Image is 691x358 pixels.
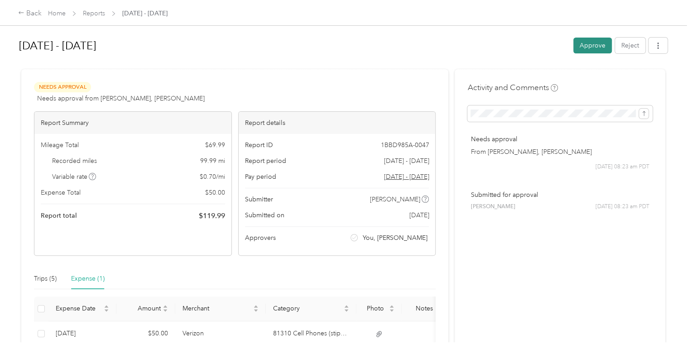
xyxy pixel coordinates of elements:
span: [DATE] 08:23 am PDT [595,163,649,171]
span: Pay period [245,172,276,181]
span: Expense Date [56,305,102,312]
iframe: Everlance-gr Chat Button Frame [640,307,691,358]
span: Report total [41,211,77,220]
a: Reports [83,10,105,17]
p: Needs approval [470,134,649,144]
span: Amount [124,305,161,312]
th: Merchant [175,296,266,321]
th: Photo [356,296,402,321]
span: caret-down [163,308,168,313]
span: You, [PERSON_NAME] [363,233,427,243]
span: Submitter [245,195,273,204]
span: Variable rate [52,172,96,181]
span: Report ID [245,140,273,150]
th: Notes [402,296,447,321]
div: Back [18,8,42,19]
button: Approve [573,38,612,53]
span: Approvers [245,233,276,243]
span: Report period [245,156,286,166]
div: Expense (1) [71,274,105,284]
span: [DATE] - [DATE] [122,9,168,18]
td: 81310 Cell Phones (stipend & Sideline) [266,321,356,346]
span: Submitted on [245,210,284,220]
span: $ 0.70 / mi [200,172,225,181]
span: Needs approval from [PERSON_NAME], [PERSON_NAME] [37,94,205,103]
span: $ 119.99 [199,210,225,221]
div: Trips (5) [34,274,57,284]
span: [PERSON_NAME] [370,195,420,204]
span: Go to pay period [384,172,429,181]
span: Recorded miles [52,156,97,166]
span: caret-down [104,308,109,313]
span: Merchant [182,305,251,312]
span: caret-down [344,308,349,313]
span: Needs Approval [34,82,91,92]
span: caret-up [344,304,349,309]
td: Verizon [175,321,266,346]
span: caret-up [389,304,394,309]
button: Reject [615,38,645,53]
h4: Activity and Comments [467,82,558,93]
th: Expense Date [48,296,116,321]
span: caret-up [163,304,168,309]
span: 1BBD985A-0047 [380,140,429,150]
span: $ 69.99 [205,140,225,150]
span: [DATE] [409,210,429,220]
th: Category [266,296,356,321]
div: Report Summary [34,112,231,134]
span: $ 50.00 [205,188,225,197]
span: 99.99 mi [200,156,225,166]
p: From [PERSON_NAME], [PERSON_NAME] [470,147,649,157]
span: [DATE] - [DATE] [384,156,429,166]
span: caret-up [104,304,109,309]
span: Photo [364,305,387,312]
td: 9-30-2025 [48,321,116,346]
span: caret-down [389,308,394,313]
span: Expense Total [41,188,81,197]
span: Mileage Total [41,140,79,150]
th: Amount [116,296,175,321]
a: Home [48,10,66,17]
span: caret-up [253,304,259,309]
h1: Sep 1 - 30, 2025 [19,35,567,57]
span: [DATE] 08:23 am PDT [595,203,649,211]
div: Report details [239,112,436,134]
p: Submitted for approval [470,190,649,200]
span: [PERSON_NAME] [470,203,515,211]
td: $50.00 [116,321,175,346]
span: Category [273,305,342,312]
span: caret-down [253,308,259,313]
